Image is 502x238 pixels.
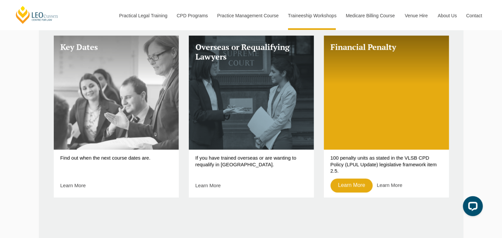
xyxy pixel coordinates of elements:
a: Key Dates [54,36,179,150]
p: 100 penalty units as stated in the VLSB CPD Policy (LPUL Update) legislative framework item 2.5. [330,155,442,173]
h3: Key Dates [60,42,172,52]
h3: Financial Penalty [330,42,442,52]
p: Find out when the next course dates are. [60,155,172,173]
a: Financial Penalty [324,36,449,150]
a: Practice Management Course [212,1,283,30]
a: Learn More [330,178,373,192]
h3: Overseas or Requalifying Lawyers [195,42,307,61]
a: Learn More [377,182,402,188]
a: Traineeship Workshops [283,1,341,30]
a: Learn More [195,182,221,188]
a: Learn More [60,182,86,188]
p: If you have trained overseas or are wanting to requalify in [GEOGRAPHIC_DATA]. [195,155,307,173]
a: Overseas or Requalifying Lawyers [189,36,314,150]
a: Practical Legal Training [114,1,172,30]
iframe: LiveChat chat widget [458,193,485,221]
a: Venue Hire [400,1,433,30]
a: [PERSON_NAME] Centre for Law [15,5,59,24]
a: About Us [433,1,461,30]
a: Medicare Billing Course [341,1,400,30]
a: CPD Programs [172,1,212,30]
a: Contact [461,1,487,30]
